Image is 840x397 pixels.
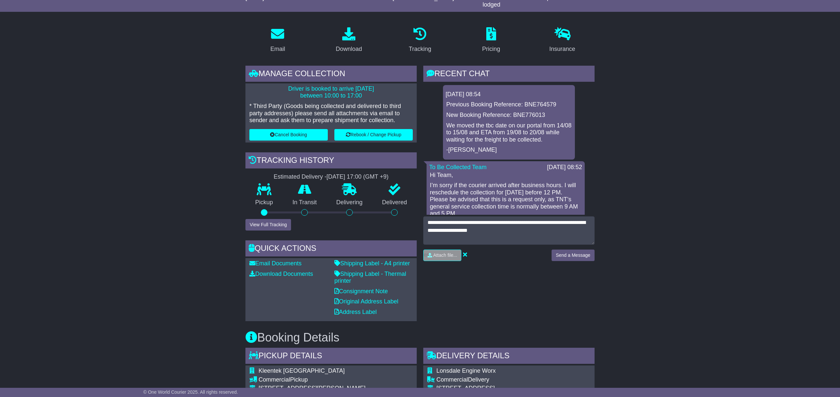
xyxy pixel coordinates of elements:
div: Delivery Details [423,348,595,365]
div: Quick Actions [245,240,417,258]
a: Download [331,25,366,56]
span: © One World Courier 2025. All rights reserved. [143,389,238,395]
a: Email Documents [249,260,302,267]
a: Tracking [405,25,435,56]
a: Address Label [334,309,377,315]
p: New Booking Reference: BNE776013 [446,112,572,119]
h3: Booking Details [245,331,595,344]
div: [STREET_ADDRESS] [436,385,536,392]
p: -[PERSON_NAME] [446,146,572,154]
p: Delivering [326,199,372,206]
div: Delivery [436,376,536,384]
a: Insurance [545,25,579,56]
p: Pickup [245,199,283,206]
span: Kleentek [GEOGRAPHIC_DATA] [259,367,345,374]
div: Pickup [259,376,366,384]
div: [STREET_ADDRESS][PERSON_NAME] [259,385,366,392]
a: Shipping Label - A4 printer [334,260,410,267]
button: View Full Tracking [245,219,291,231]
div: Pickup Details [245,348,417,365]
div: Email [270,45,285,54]
div: [DATE] 17:00 (GMT +9) [326,173,388,181]
a: Shipping Label - Thermal printer [334,271,406,284]
p: We moved the tbc date on our portal from 14/08 to 15/08 and ETA from 19/08 to 20/08 while waiting... [446,122,572,143]
span: Commercial [259,376,290,383]
p: Hi Team, [430,172,581,179]
button: Cancel Booking [249,129,328,141]
span: Commercial [436,376,468,383]
div: [DATE] 08:54 [446,91,572,98]
div: Insurance [549,45,575,54]
a: Email [266,25,289,56]
p: Delivered [372,199,417,206]
div: Pricing [482,45,500,54]
div: Manage collection [245,66,417,83]
p: * Third Party (Goods being collected and delivered to third party addresses) please send all atta... [249,103,413,124]
span: Lonsdale Engine Worx [436,367,496,374]
div: Tracking [409,45,431,54]
p: Driver is booked to arrive [DATE] between 10:00 to 17:00 [249,85,413,99]
p: In Transit [283,199,327,206]
a: To Be Collected Team [429,164,487,170]
div: Tracking history [245,152,417,170]
div: [DATE] 08:52 [547,164,582,171]
a: Pricing [478,25,504,56]
p: Previous Booking Reference: BNE764579 [446,101,572,108]
div: RECENT CHAT [423,66,595,83]
a: Consignment Note [334,288,388,295]
button: Send a Message [552,250,595,261]
p: I’m sorry if the courier arrived after business hours. I will reschedule the collection for [DATE... [430,182,581,217]
div: Download [336,45,362,54]
a: Download Documents [249,271,313,277]
div: Estimated Delivery - [245,173,417,181]
a: Original Address Label [334,298,398,305]
button: Rebook / Change Pickup [334,129,413,141]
